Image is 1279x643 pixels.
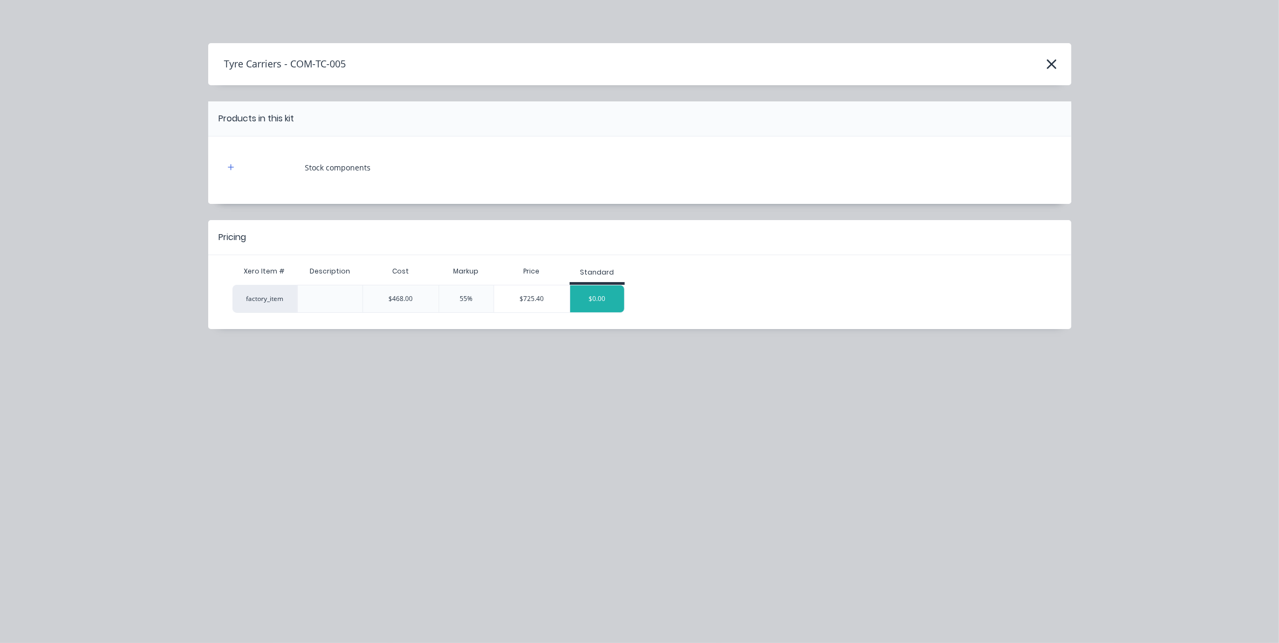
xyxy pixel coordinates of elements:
div: Xero Item # [232,261,297,282]
div: factory_item [232,285,297,313]
div: $468.00 [363,285,439,313]
div: Standard [580,268,614,277]
div: Stock components [305,162,371,173]
h4: Tyre Carriers - COM-TC-005 [208,54,346,74]
div: Pricing [219,231,247,244]
div: $0.00 [570,285,624,312]
div: 55% [439,285,494,313]
div: Markup [439,261,494,282]
div: $725.40 [494,285,570,312]
div: Products in this kit [219,112,295,125]
div: Price [494,261,570,282]
div: Cost [363,261,439,282]
div: Description [301,258,359,285]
